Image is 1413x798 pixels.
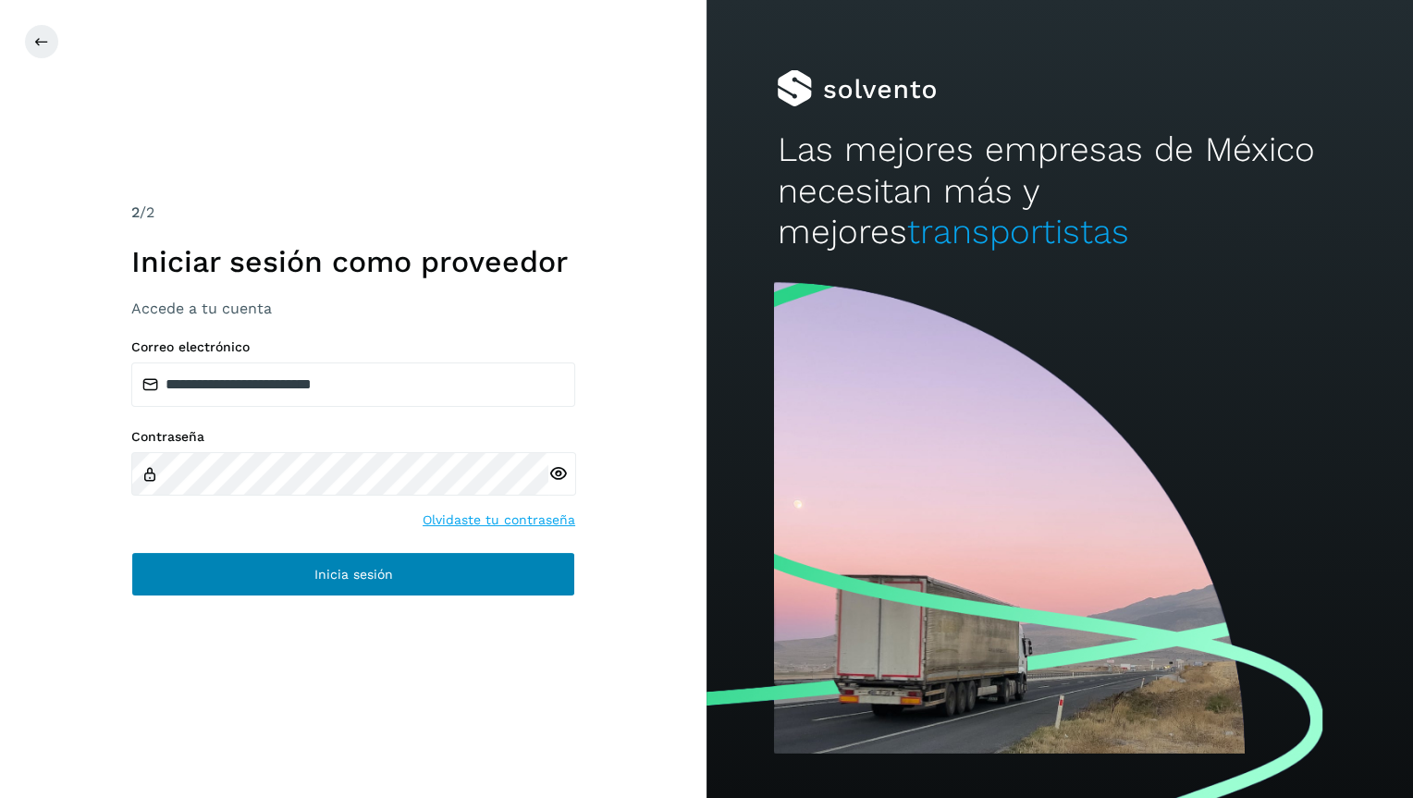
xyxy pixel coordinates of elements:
label: Correo electrónico [131,339,575,355]
span: 2 [131,203,140,221]
div: /2 [131,202,575,224]
a: Olvidaste tu contraseña [423,510,575,530]
label: Contraseña [131,429,575,445]
h2: Las mejores empresas de México necesitan más y mejores [777,129,1342,252]
h1: Iniciar sesión como proveedor [131,244,575,279]
h3: Accede a tu cuenta [131,300,575,317]
button: Inicia sesión [131,552,575,596]
span: transportistas [906,212,1128,252]
span: Inicia sesión [314,568,393,581]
